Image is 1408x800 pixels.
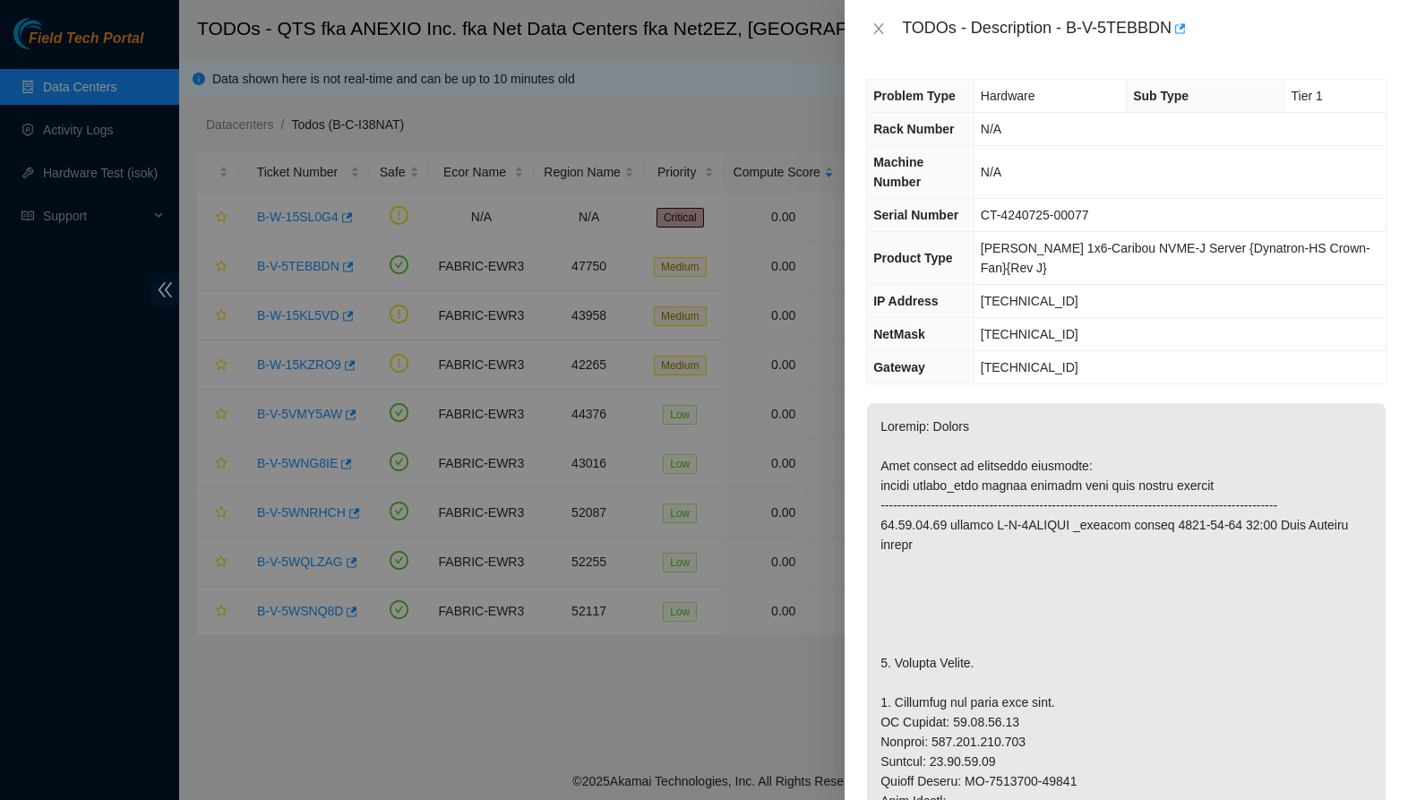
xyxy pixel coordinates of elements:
[981,208,1089,222] span: CT-4240725-00077
[981,89,1035,103] span: Hardware
[902,14,1387,43] div: TODOs - Description - B-V-5TEBBDN
[873,208,958,222] span: Serial Number
[873,327,925,341] span: NetMask
[873,294,938,308] span: IP Address
[981,360,1078,374] span: [TECHNICAL_ID]
[981,241,1370,275] span: [PERSON_NAME] 1x6-Caribou NVME-J Server {Dynatron-HS Crown-Fan}{Rev J}
[873,89,956,103] span: Problem Type
[981,122,1001,136] span: N/A
[1133,89,1189,103] span: Sub Type
[873,251,952,265] span: Product Type
[981,294,1078,308] span: [TECHNICAL_ID]
[873,360,925,374] span: Gateway
[1292,89,1323,103] span: Tier 1
[981,165,1001,179] span: N/A
[981,327,1078,341] span: [TECHNICAL_ID]
[873,155,923,189] span: Machine Number
[871,22,886,36] span: close
[866,21,891,38] button: Close
[873,122,954,136] span: Rack Number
